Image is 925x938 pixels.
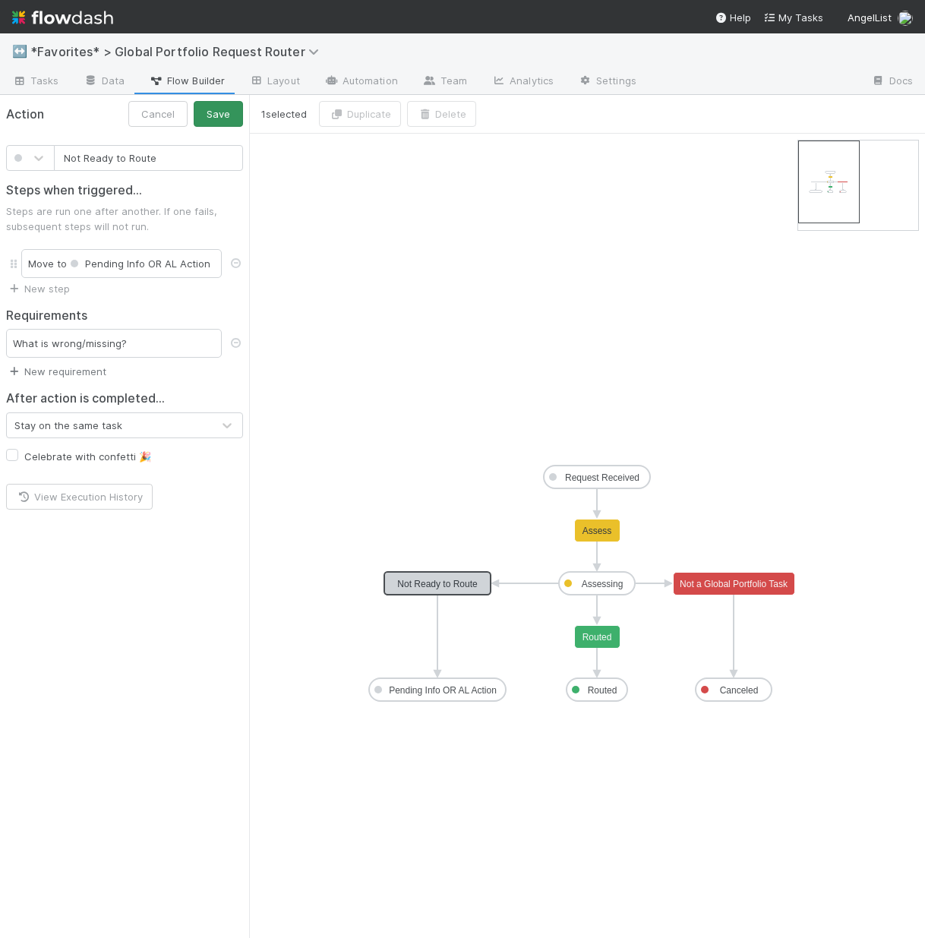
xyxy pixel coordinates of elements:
button: Cancel [128,101,188,127]
a: New step [6,283,70,295]
span: Action [6,105,44,124]
a: Layout [237,70,312,94]
a: Docs [859,70,925,94]
span: 1 selected [261,106,307,122]
span: My Tasks [763,11,823,24]
a: My Tasks [763,10,823,25]
h2: Steps when triggered... [6,183,243,197]
h2: After action is completed... [6,391,165,406]
span: AngelList [848,11,892,24]
div: Move to [21,249,222,278]
img: logo-inverted-e16ddd16eac7371096b0.svg [12,5,113,30]
button: Save [194,101,243,127]
h2: Requirements [6,308,243,323]
a: Data [71,70,137,94]
a: Team [410,70,479,94]
a: Analytics [479,70,566,94]
div: Help [715,10,751,25]
span: *Favorites* > Global Portfolio Request Router [30,44,327,59]
p: Steps are run one after another. If one fails, subsequent steps will not run. [6,204,243,234]
button: View Execution History [6,484,153,510]
span: Tasks [12,73,59,88]
span: ↔️ [12,45,27,58]
a: Automation [312,70,410,94]
a: Flow Builder [137,70,237,94]
div: Stay on the same task [14,418,122,433]
a: Settings [566,70,649,94]
div: What is wrong/missing? [6,329,222,358]
a: New requirement [6,365,106,377]
img: avatar_5bf5c33b-3139-4939-a495-cbf9fc6ebf7e.png [898,11,913,26]
button: Duplicate [319,101,401,127]
label: Celebrate with confetti 🎉 [24,447,151,466]
span: Pending Info OR AL Action [67,257,210,270]
button: Delete [407,101,476,127]
span: Flow Builder [149,73,225,88]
